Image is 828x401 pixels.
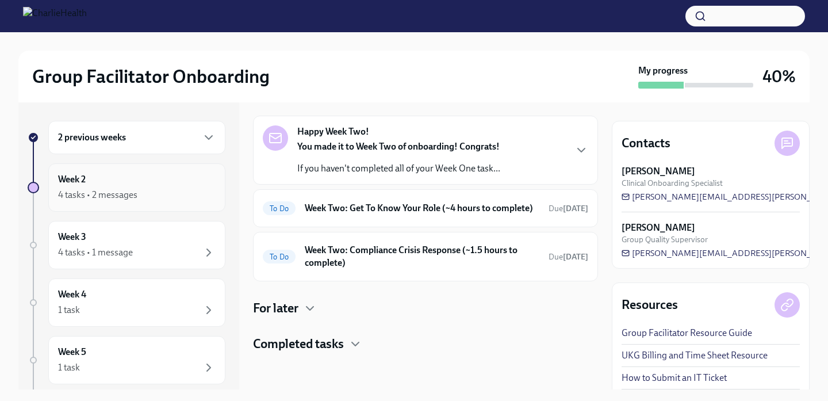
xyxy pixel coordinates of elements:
div: Completed tasks [253,335,598,353]
strong: You made it to Week Two of onboarding! Congrats! [297,141,500,152]
a: Week 34 tasks • 1 message [28,221,225,269]
h4: Completed tasks [253,335,344,353]
a: To DoWeek Two: Get To Know Your Role (~4 hours to complete)Due[DATE] [263,199,588,217]
h2: Group Facilitator Onboarding [32,65,270,88]
strong: My progress [638,64,688,77]
h3: 40% [762,66,796,87]
span: Clinical Onboarding Specialist [622,178,723,189]
h6: Week 2 [58,173,86,186]
a: To DoWeek Two: Compliance Crisis Response (~1.5 hours to complete)Due[DATE] [263,242,588,272]
a: Group Facilitator Resource Guide [622,327,752,339]
p: If you haven't completed all of your Week One task... [297,162,500,175]
strong: [PERSON_NAME] [622,165,695,178]
a: UKG Billing and Time Sheet Resource [622,349,768,362]
strong: [DATE] [563,204,588,213]
h4: Resources [622,296,678,314]
h6: 2 previous weeks [58,131,126,144]
div: For later [253,300,598,317]
span: Group Quality Supervisor [622,234,708,245]
div: 2 previous weeks [48,121,225,154]
h6: Week 5 [58,346,86,358]
span: August 25th, 2025 09:00 [549,251,588,262]
a: How to Submit an IT Ticket [622,372,727,384]
h6: Week 4 [58,288,86,301]
div: 1 task [58,304,80,316]
span: To Do [263,204,296,213]
a: Week 51 task [28,336,225,384]
h6: Week Two: Compliance Crisis Response (~1.5 hours to complete) [305,244,539,269]
img: CharlieHealth [23,7,87,25]
h4: Contacts [622,135,670,152]
h6: Week 3 [58,231,86,243]
h4: For later [253,300,298,317]
span: Due [549,252,588,262]
a: Week 24 tasks • 2 messages [28,163,225,212]
span: August 25th, 2025 09:00 [549,203,588,214]
div: 4 tasks • 2 messages [58,189,137,201]
span: To Do [263,253,296,261]
a: Week 41 task [28,278,225,327]
h6: Week Two: Get To Know Your Role (~4 hours to complete) [305,202,539,215]
div: 1 task [58,361,80,374]
strong: [PERSON_NAME] [622,221,695,234]
span: Due [549,204,588,213]
strong: Happy Week Two! [297,125,369,138]
strong: [DATE] [563,252,588,262]
div: 4 tasks • 1 message [58,246,133,259]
